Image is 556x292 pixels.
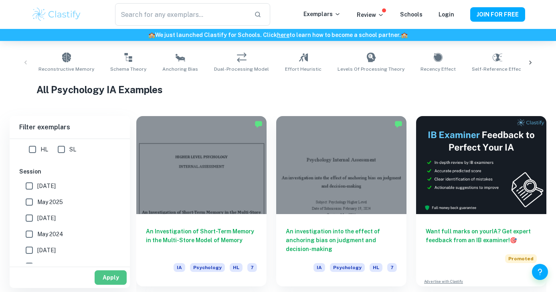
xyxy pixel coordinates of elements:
a: Login [439,11,454,18]
a: An investigation into the effect of anchoring bias on judgment and decision-makingIAPsychologyHL7 [276,116,406,286]
span: Self-Reference Effect [472,65,523,73]
span: May 2025 [37,198,63,206]
span: Dual-Processing Model [214,65,269,73]
span: Reconstructive Memory [38,65,94,73]
span: 🏫 [148,32,155,38]
span: 7 [247,263,257,272]
p: Exemplars [303,10,341,18]
a: here [277,32,289,38]
span: [DATE] [37,182,56,190]
h6: Want full marks on your IA ? Get expert feedback from an IB examiner! [426,227,537,245]
span: [DATE] [37,246,56,255]
span: 7 [387,263,397,272]
h6: Filter exemplars [10,116,130,139]
h6: An investigation into the effect of anchoring bias on judgment and decision-making [286,227,397,253]
span: Levels of Processing Theory [338,65,404,73]
span: IA [174,263,185,272]
span: May 2023 [37,262,63,271]
span: Promoted [505,254,537,263]
span: HL [40,145,48,154]
img: Clastify logo [31,6,82,22]
span: Anchoring Bias [162,65,198,73]
h6: An Investigation of Short-Term Memory in the Multi-Store Model of Memory [146,227,257,253]
span: Psychology [190,263,225,272]
span: Recency Effect [421,65,456,73]
span: Effort Heuristic [285,65,321,73]
button: Apply [95,270,127,285]
h6: Session [19,167,120,176]
span: IA [313,263,325,272]
span: [DATE] [37,214,56,223]
img: Marked [394,120,402,128]
span: 🎯 [510,237,517,243]
span: HL [370,263,382,272]
img: Marked [255,120,263,128]
button: JOIN FOR FREE [470,7,525,22]
span: HL [230,263,243,272]
h6: We just launched Clastify for Schools. Click to learn how to become a school partner. [2,31,554,39]
button: Help and Feedback [532,264,548,280]
span: SL [69,145,76,154]
img: Thumbnail [416,116,546,214]
span: Psychology [330,263,365,272]
p: Review [357,10,384,19]
span: May 2024 [37,230,63,239]
a: An Investigation of Short-Term Memory in the Multi-Store Model of MemoryIAPsychologyHL7 [136,116,267,286]
a: Schools [400,11,423,18]
h1: All Psychology IA Examples [36,82,520,97]
span: Schema Theory [110,65,146,73]
input: Search for any exemplars... [115,3,247,26]
span: 🏫 [401,32,408,38]
a: Want full marks on yourIA? Get expert feedback from an IB examiner!PromotedAdvertise with Clastify [416,116,546,286]
a: Advertise with Clastify [424,279,463,284]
